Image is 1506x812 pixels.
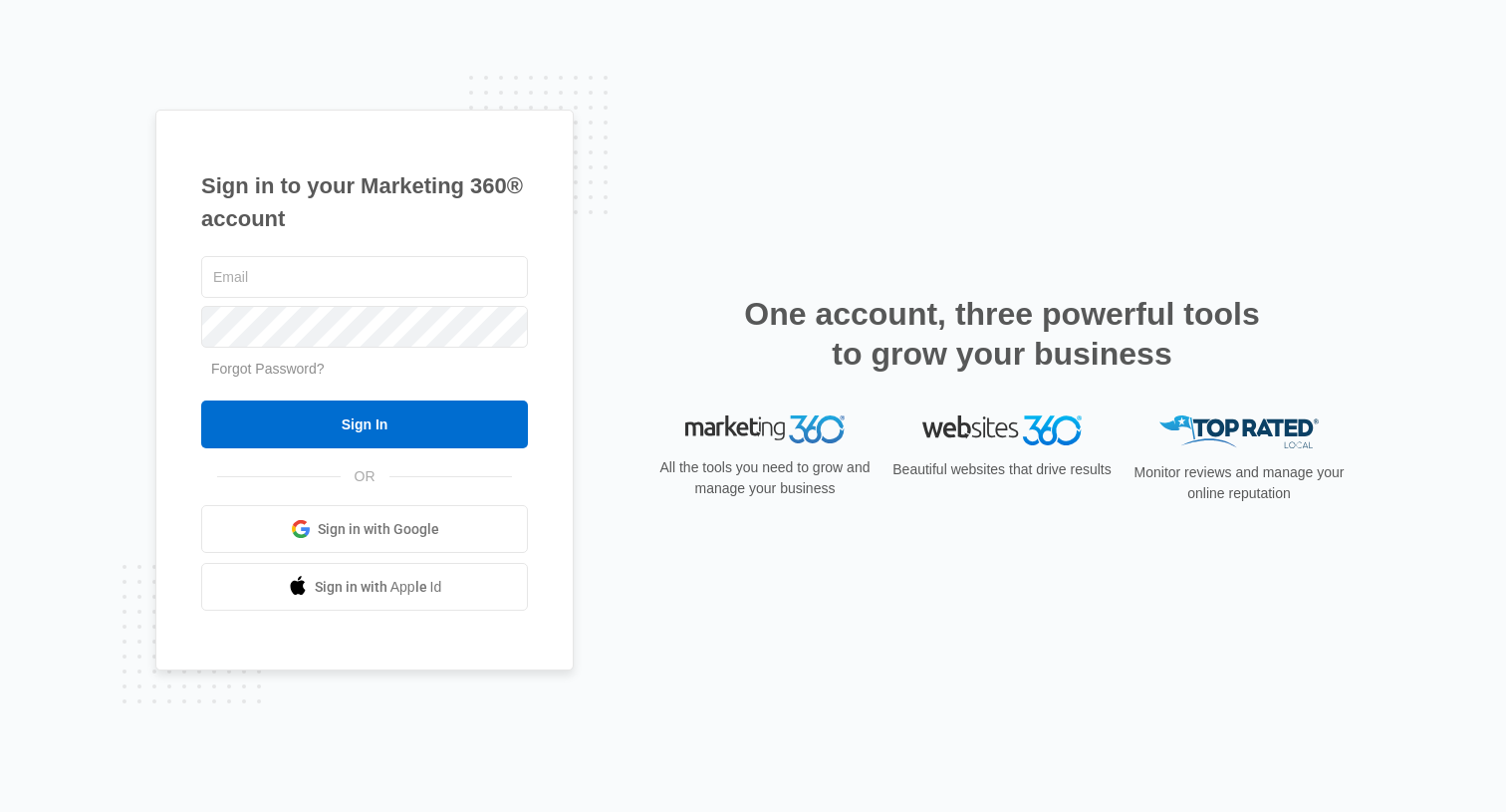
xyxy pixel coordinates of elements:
[1128,462,1351,504] p: Monitor reviews and manage your online reputation
[201,401,528,448] input: Sign In
[318,519,439,540] span: Sign in with Google
[890,459,1114,480] p: Beautiful websites that drive results
[1159,415,1319,448] img: Top Rated Local
[922,415,1082,444] img: Websites 360
[201,563,528,611] a: Sign in with Apple Id
[685,415,845,443] img: Marketing 360
[341,466,389,487] span: OR
[201,169,528,235] h1: Sign in to your Marketing 360® account
[738,294,1266,374] h2: One account, three powerful tools to grow your business
[201,505,528,553] a: Sign in with Google
[653,457,877,499] p: All the tools you need to grow and manage your business
[211,361,325,377] a: Forgot Password?
[201,256,528,298] input: Email
[315,577,442,598] span: Sign in with Apple Id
